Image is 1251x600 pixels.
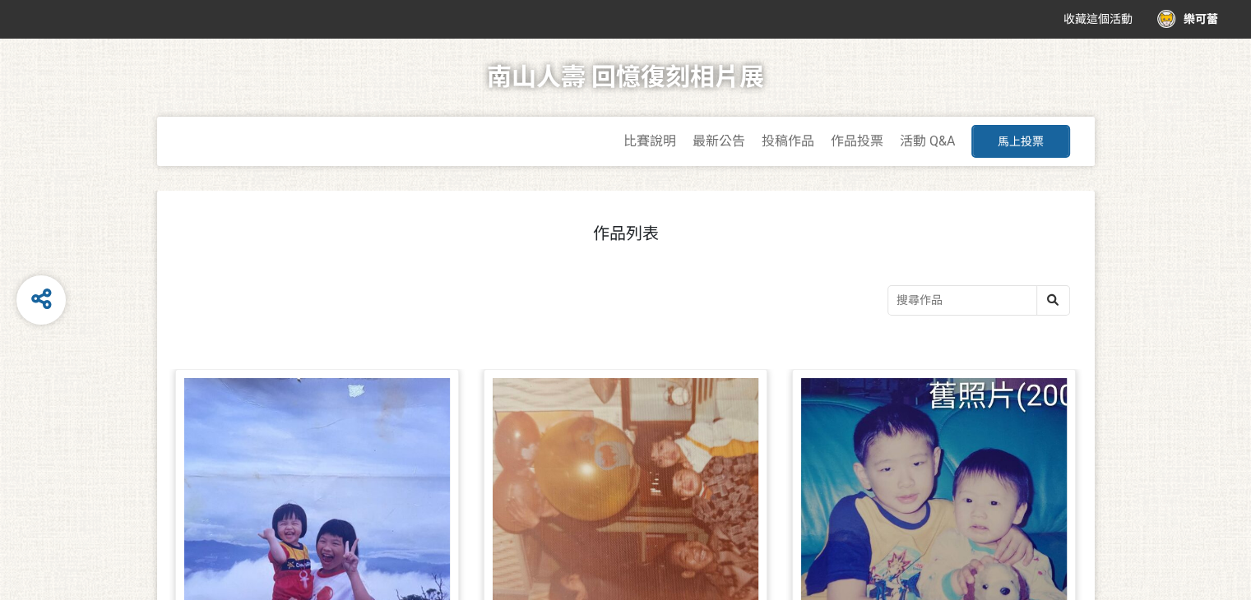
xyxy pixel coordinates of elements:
[487,38,764,117] h1: 南山人壽 回憶復刻相片展
[693,133,745,149] a: 最新公告
[971,125,1070,158] button: 馬上投票
[623,133,676,149] a: 比賽說明
[888,286,1069,315] input: 搜尋作品
[1063,12,1133,25] span: 收藏這個活動
[831,133,883,149] a: 作品投票
[900,133,955,149] a: 活動 Q&A
[762,133,814,149] a: 投稿作品
[182,224,1070,243] h1: 作品列表
[998,135,1044,148] span: 馬上投票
